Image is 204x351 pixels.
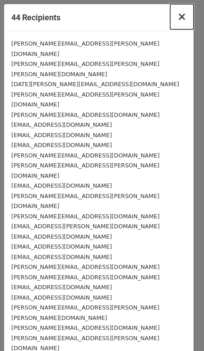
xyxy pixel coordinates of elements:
[11,91,159,108] small: [PERSON_NAME][EMAIL_ADDRESS][PERSON_NAME][DOMAIN_NAME]
[11,81,179,88] small: [DATE][PERSON_NAME][EMAIL_ADDRESS][DOMAIN_NAME]
[11,152,160,159] small: [PERSON_NAME][EMAIL_ADDRESS][DOMAIN_NAME]
[11,121,112,128] small: [EMAIL_ADDRESS][DOMAIN_NAME]
[11,182,112,189] small: [EMAIL_ADDRESS][DOMAIN_NAME]
[11,274,160,281] small: [PERSON_NAME][EMAIL_ADDRESS][DOMAIN_NAME]
[11,233,112,240] small: [EMAIL_ADDRESS][DOMAIN_NAME]
[11,162,159,179] small: [PERSON_NAME][EMAIL_ADDRESS][PERSON_NAME][DOMAIN_NAME]
[177,10,186,23] span: ×
[159,308,204,351] iframe: Chat Widget
[11,243,112,250] small: [EMAIL_ADDRESS][DOMAIN_NAME]
[11,284,112,291] small: [EMAIL_ADDRESS][DOMAIN_NAME]
[11,11,60,23] h5: 44 Recipients
[11,213,160,220] small: [PERSON_NAME][EMAIL_ADDRESS][DOMAIN_NAME]
[11,132,112,139] small: [EMAIL_ADDRESS][DOMAIN_NAME]
[11,294,112,301] small: [EMAIL_ADDRESS][DOMAIN_NAME]
[11,324,160,331] small: [PERSON_NAME][EMAIL_ADDRESS][DOMAIN_NAME]
[11,304,159,321] small: [PERSON_NAME][EMAIL_ADDRESS][PERSON_NAME][PERSON_NAME][DOMAIN_NAME]
[11,193,159,210] small: [PERSON_NAME][EMAIL_ADDRESS][PERSON_NAME][DOMAIN_NAME]
[11,111,160,118] small: [PERSON_NAME][EMAIL_ADDRESS][DOMAIN_NAME]
[11,60,159,78] small: [PERSON_NAME][EMAIL_ADDRESS][PERSON_NAME][PERSON_NAME][DOMAIN_NAME]
[11,40,159,57] small: [PERSON_NAME][EMAIL_ADDRESS][PERSON_NAME][DOMAIN_NAME]
[11,223,160,230] small: [EMAIL_ADDRESS][PERSON_NAME][DOMAIN_NAME]
[11,254,112,260] small: [EMAIL_ADDRESS][DOMAIN_NAME]
[170,4,194,29] button: Close
[11,142,112,148] small: [EMAIL_ADDRESS][DOMAIN_NAME]
[11,263,160,270] small: [PERSON_NAME][EMAIL_ADDRESS][DOMAIN_NAME]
